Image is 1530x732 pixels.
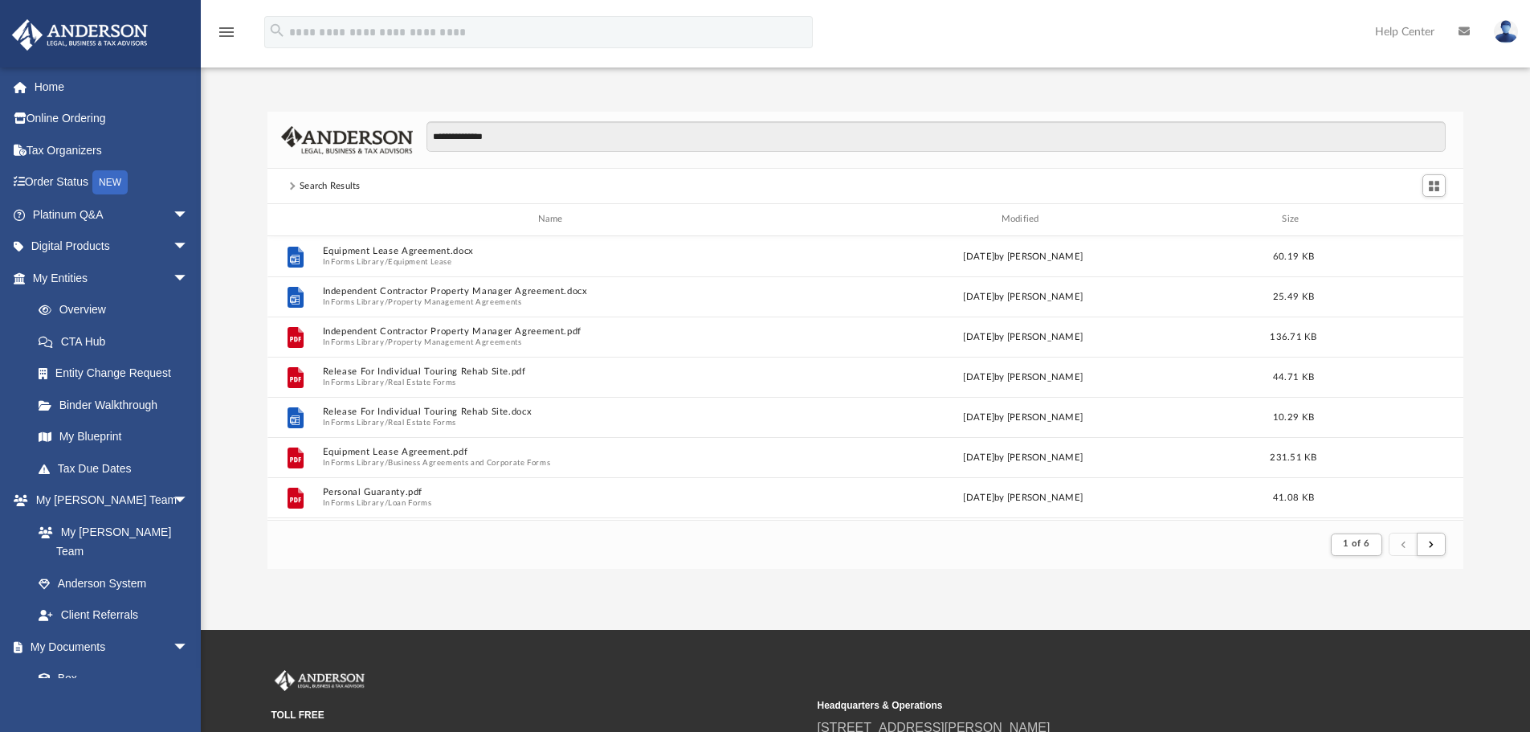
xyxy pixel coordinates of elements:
[426,121,1446,152] input: Search files and folders
[322,337,785,347] span: In
[22,294,213,326] a: Overview
[792,289,1255,304] div: [DATE] by [PERSON_NAME]
[331,337,384,347] button: Forms Library
[267,236,1464,520] div: grid
[22,516,197,567] a: My [PERSON_NAME] Team
[388,296,522,307] button: Property Management Agreements
[388,457,550,468] button: Business Agreements and Corporate Forms
[322,246,785,256] button: Equipment Lease Agreement.docx
[1270,332,1316,341] span: 136.71 KB
[322,256,785,267] span: In
[322,286,785,296] button: Independent Contractor Property Manager Agreement.docx
[271,670,368,691] img: Anderson Advisors Platinum Portal
[1494,20,1518,43] img: User Pic
[322,296,785,307] span: In
[331,256,384,267] button: Forms Library
[217,22,236,42] i: menu
[173,231,205,264] span: arrow_drop_down
[1343,539,1369,548] span: 1 of 6
[792,410,1255,424] div: [DATE] by [PERSON_NAME]
[322,366,785,377] button: Release For Individual Touring Rehab Site.pdf
[1270,452,1316,461] span: 231.51 KB
[322,487,785,497] button: Personal Guaranty.pdf
[11,198,213,231] a: Platinum Q&Aarrow_drop_down
[11,103,213,135] a: Online Ordering
[1273,493,1314,501] span: 41.08 KB
[818,698,1353,713] small: Headquarters & Operations
[1422,174,1446,197] button: Switch to Grid View
[173,198,205,231] span: arrow_drop_down
[173,262,205,295] span: arrow_drop_down
[331,497,384,508] button: Forms Library
[321,212,784,227] div: Name
[22,599,205,632] a: Client Referrals
[792,249,1255,264] div: [DATE] by [PERSON_NAME]
[1273,251,1314,260] span: 60.19 KB
[1273,292,1314,301] span: 25.49 KB
[331,417,384,427] button: Forms Library
[11,166,213,199] a: Order StatusNEW
[792,450,1255,464] div: [DATE] by [PERSON_NAME]
[388,417,456,427] button: Real Estate Forms
[792,329,1255,344] div: [DATE] by [PERSON_NAME]
[11,134,213,166] a: Tax Organizers
[322,447,785,457] button: Equipment Lease Agreement.pdf
[11,231,213,263] a: Digital Productsarrow_drop_down
[22,389,213,421] a: Binder Walkthrough
[388,377,456,387] button: Real Estate Forms
[385,377,388,387] span: /
[1332,212,1445,227] div: id
[385,256,388,267] span: /
[1261,212,1325,227] div: Size
[388,256,452,267] button: Equipment Lease
[92,170,128,194] div: NEW
[1273,372,1314,381] span: 44.71 KB
[1331,534,1381,556] button: 1 of 6
[388,337,522,347] button: Property Management Agreements
[7,19,153,51] img: Anderson Advisors Platinum Portal
[792,370,1255,384] div: [DATE] by [PERSON_NAME]
[22,663,197,695] a: Box
[385,417,388,427] span: /
[22,452,213,485] a: Tax Due Dates
[268,22,286,39] i: search
[22,358,213,390] a: Entity Change Request
[331,296,384,307] button: Forms Library
[11,71,213,103] a: Home
[331,457,384,468] button: Forms Library
[322,417,785,427] span: In
[322,407,785,417] button: Release For Individual Touring Rehab Site.docx
[322,377,785,387] span: In
[11,631,205,663] a: My Documentsarrow_drop_down
[322,326,785,337] button: Independent Contractor Property Manager Agreement.pdf
[791,212,1254,227] div: Modified
[322,457,785,468] span: In
[388,497,432,508] button: Loan Forms
[385,497,388,508] span: /
[173,631,205,664] span: arrow_drop_down
[22,325,213,358] a: CTA Hub
[173,485,205,517] span: arrow_drop_down
[11,262,213,294] a: My Entitiesarrow_drop_down
[331,377,384,387] button: Forms Library
[11,485,205,517] a: My [PERSON_NAME] Teamarrow_drop_down
[217,31,236,42] a: menu
[385,296,388,307] span: /
[22,421,205,453] a: My Blueprint
[300,179,361,194] div: Search Results
[322,497,785,508] span: In
[385,457,388,468] span: /
[22,567,205,599] a: Anderson System
[271,708,806,722] small: TOLL FREE
[1273,412,1314,421] span: 10.29 KB
[275,212,315,227] div: id
[792,490,1255,505] div: [DATE] by [PERSON_NAME]
[385,337,388,347] span: /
